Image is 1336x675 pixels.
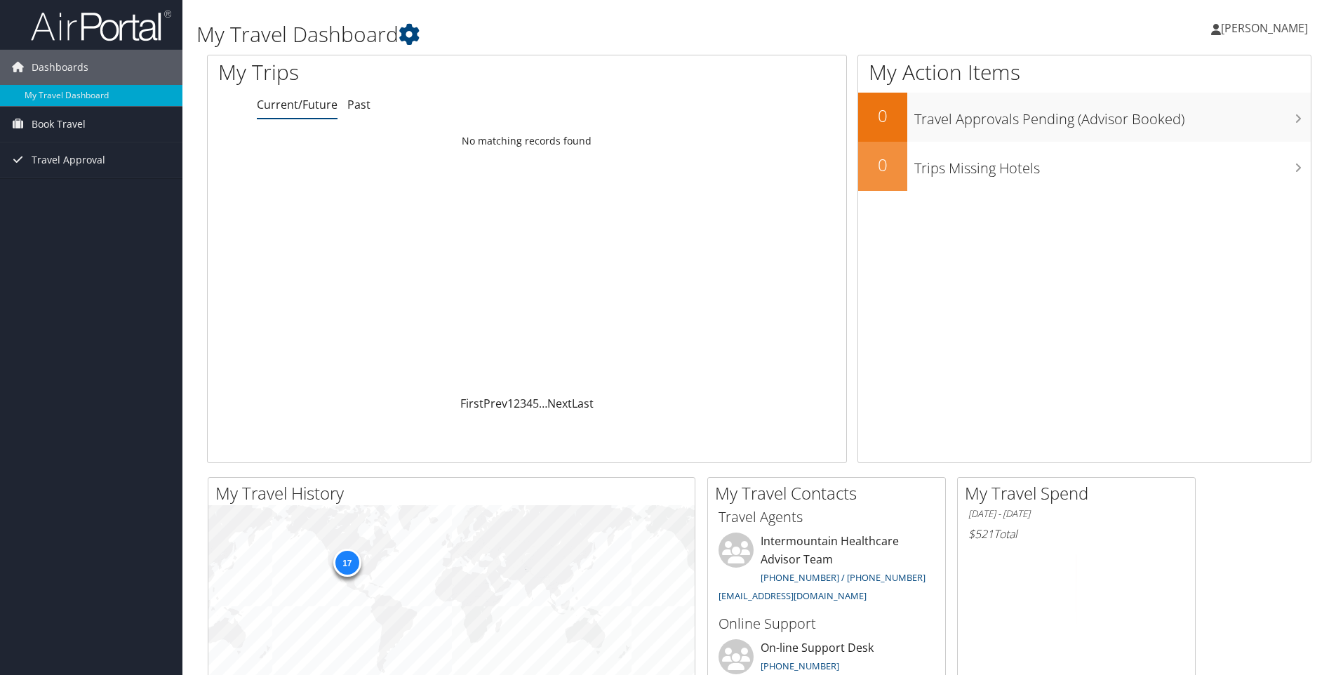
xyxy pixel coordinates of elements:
[208,128,846,154] td: No matching records found
[719,589,867,602] a: [EMAIL_ADDRESS][DOMAIN_NAME]
[914,102,1311,129] h3: Travel Approvals Pending (Advisor Booked)
[533,396,539,411] a: 5
[514,396,520,411] a: 2
[32,142,105,178] span: Travel Approval
[968,526,994,542] span: $521
[32,107,86,142] span: Book Travel
[526,396,533,411] a: 4
[572,396,594,411] a: Last
[858,104,907,128] h2: 0
[968,526,1184,542] h6: Total
[968,507,1184,521] h6: [DATE] - [DATE]
[914,152,1311,178] h3: Trips Missing Hotels
[858,153,907,177] h2: 0
[507,396,514,411] a: 1
[333,549,361,577] div: 17
[539,396,547,411] span: …
[719,507,935,527] h3: Travel Agents
[196,20,947,49] h1: My Travel Dashboard
[858,142,1311,191] a: 0Trips Missing Hotels
[761,660,839,672] a: [PHONE_NUMBER]
[31,9,171,42] img: airportal-logo.png
[32,50,88,85] span: Dashboards
[1221,20,1308,36] span: [PERSON_NAME]
[347,97,370,112] a: Past
[460,396,483,411] a: First
[257,97,338,112] a: Current/Future
[719,614,935,634] h3: Online Support
[547,396,572,411] a: Next
[215,481,695,505] h2: My Travel History
[965,481,1195,505] h2: My Travel Spend
[761,571,926,584] a: [PHONE_NUMBER] / [PHONE_NUMBER]
[715,481,945,505] h2: My Travel Contacts
[483,396,507,411] a: Prev
[858,93,1311,142] a: 0Travel Approvals Pending (Advisor Booked)
[858,58,1311,87] h1: My Action Items
[520,396,526,411] a: 3
[712,533,942,608] li: Intermountain Healthcare Advisor Team
[218,58,570,87] h1: My Trips
[1211,7,1322,49] a: [PERSON_NAME]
